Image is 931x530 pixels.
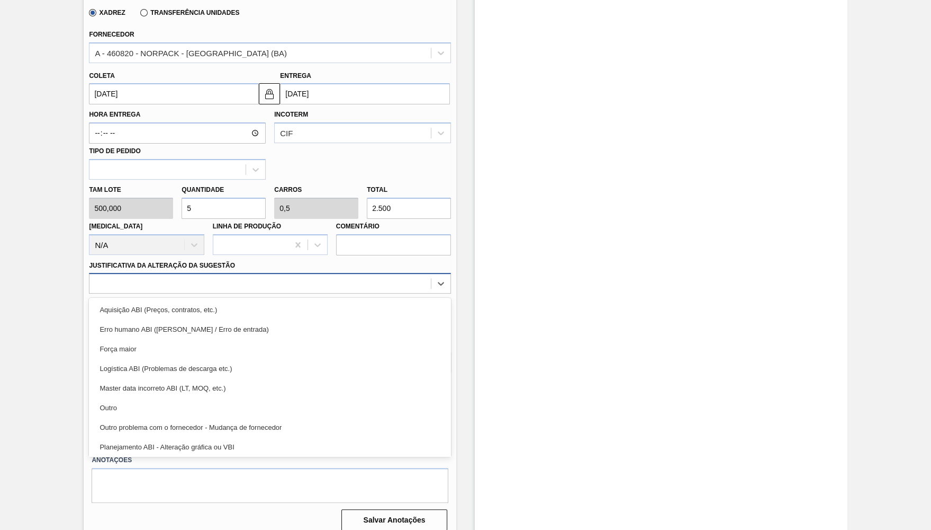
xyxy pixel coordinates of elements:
[89,359,451,378] div: Logística ABI (Problemas de descarga etc.)
[89,339,451,359] div: Força maior
[140,9,239,16] label: Transferência Unidades
[263,87,276,100] img: locked
[89,296,451,312] label: Observações
[89,223,142,230] label: [MEDICAL_DATA]
[213,223,282,230] label: Linha de Produção
[89,378,451,398] div: Master data incorreto ABI (LT, MOQ, etc.)
[89,147,140,155] label: Tipo de pedido
[89,320,451,339] div: Erro humano ABI ([PERSON_NAME] / Erro de entrada)
[89,107,266,122] label: Hora Entrega
[89,182,173,198] label: Tam lote
[95,48,287,57] div: A - 460820 - NORPACK - [GEOGRAPHIC_DATA] (BA)
[92,453,448,468] label: Anotações
[367,186,387,193] label: Total
[89,437,451,457] div: Planejamento ABI - Alteração gráfica ou VBI
[89,9,125,16] label: Xadrez
[89,300,451,320] div: Aquisição ABI (Preços, contratos, etc.)
[280,72,311,79] label: Entrega
[336,219,451,234] label: Comentário
[89,31,134,38] label: Fornecedor
[89,262,235,269] label: Justificativa da Alteração da Sugestão
[259,83,280,104] button: locked
[89,83,259,104] input: dd/mm/yyyy
[274,111,308,118] label: Incoterm
[89,418,451,437] div: Outro problema com o fornecedor - Mudança de fornecedor
[89,72,114,79] label: Coleta
[89,398,451,418] div: Outro
[182,186,224,193] label: Quantidade
[274,186,302,193] label: Carros
[280,83,450,104] input: dd/mm/yyyy
[280,129,293,138] div: CIF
